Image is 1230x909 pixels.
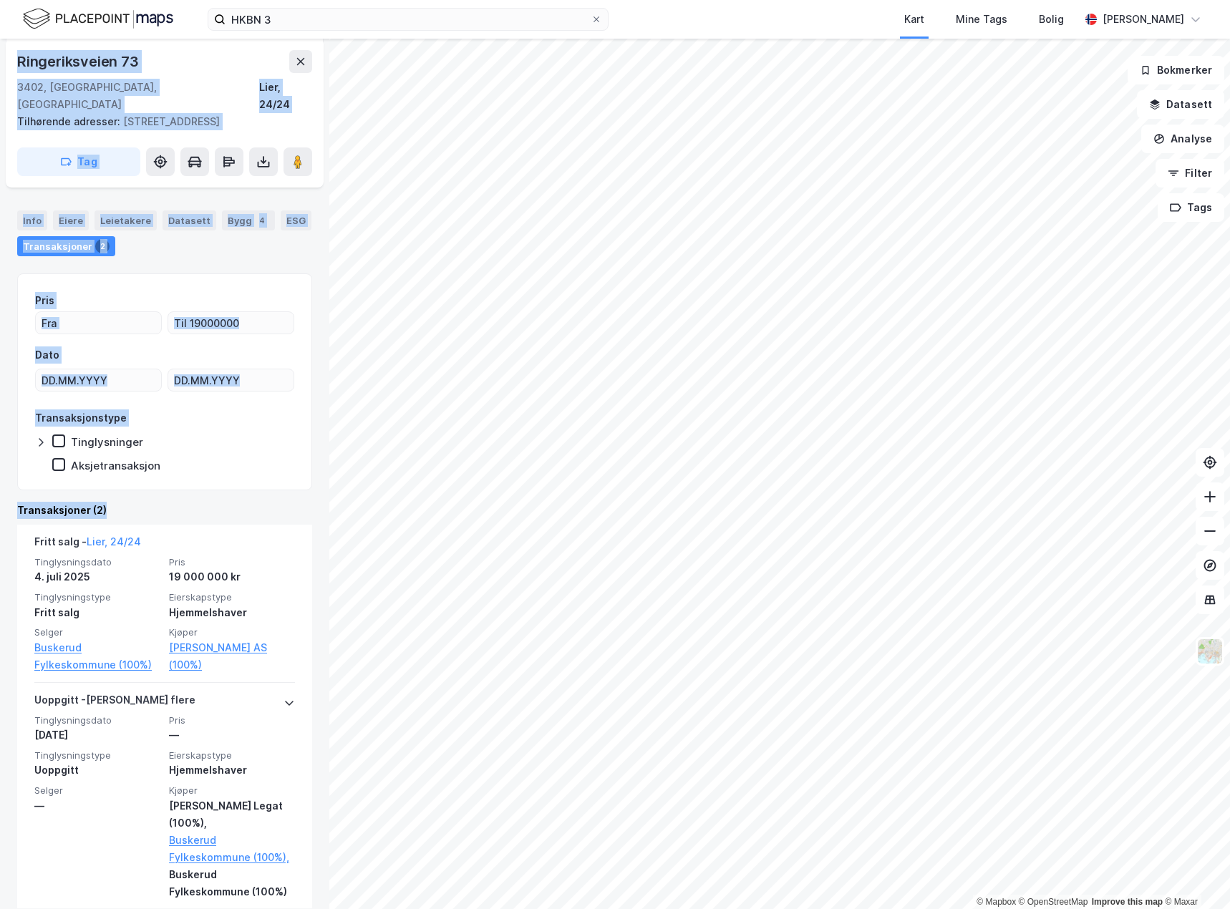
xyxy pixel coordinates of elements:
[34,797,160,815] div: —
[168,369,294,391] input: DD.MM.YYYY
[977,897,1016,907] a: Mapbox
[17,50,142,73] div: Ringeriksveien 73
[259,79,312,113] div: Lier, 24/24
[36,312,161,334] input: Fra
[168,312,294,334] input: Til 19000000
[169,604,295,621] div: Hjemmelshaver
[1156,159,1224,188] button: Filter
[34,749,160,762] span: Tinglysningstype
[222,210,275,230] div: Bygg
[35,346,59,364] div: Dato
[34,762,160,779] div: Uoppgitt
[169,784,295,797] span: Kjøper
[34,604,160,621] div: Fritt salg
[17,210,47,230] div: Info
[35,409,127,427] div: Transaksjonstype
[34,691,195,714] div: Uoppgitt - [PERSON_NAME] flere
[35,292,54,309] div: Pris
[34,784,160,797] span: Selger
[1019,897,1088,907] a: OpenStreetMap
[163,210,216,230] div: Datasett
[255,213,269,228] div: 4
[36,369,161,391] input: DD.MM.YYYY
[17,502,312,519] div: Transaksjoner (2)
[169,568,295,585] div: 19 000 000 kr
[1092,897,1163,907] a: Improve this map
[169,591,295,603] span: Eierskapstype
[95,239,110,253] div: 2
[1128,56,1224,84] button: Bokmerker
[34,556,160,568] span: Tinglysningsdato
[1141,125,1224,153] button: Analyse
[169,762,295,779] div: Hjemmelshaver
[87,535,141,548] a: Lier, 24/24
[34,714,160,726] span: Tinglysningsdato
[17,147,140,176] button: Tag
[226,9,591,30] input: Søk på adresse, matrikkel, gårdeiere, leietakere eller personer
[17,236,115,256] div: Transaksjoner
[71,459,160,472] div: Aksjetransaksjon
[1137,90,1224,119] button: Datasett
[1158,840,1230,909] div: Kontrollprogram for chat
[34,568,160,585] div: 4. juli 2025
[169,797,295,832] div: [PERSON_NAME] Legat (100%),
[169,626,295,638] span: Kjøper
[169,639,295,674] a: [PERSON_NAME] AS (100%)
[281,210,311,230] div: ESG
[34,726,160,744] div: [DATE]
[34,591,160,603] span: Tinglysningstype
[169,866,295,900] div: Buskerud Fylkeskommune (100%)
[956,11,1007,28] div: Mine Tags
[23,6,173,31] img: logo.f888ab2527a4732fd821a326f86c7f29.svg
[169,556,295,568] span: Pris
[17,115,123,127] span: Tilhørende adresser:
[17,113,301,130] div: [STREET_ADDRESS]
[169,726,295,744] div: —
[1196,638,1224,665] img: Z
[169,749,295,762] span: Eierskapstype
[53,210,89,230] div: Eiere
[1103,11,1184,28] div: [PERSON_NAME]
[169,832,295,866] a: Buskerud Fylkeskommune (100%),
[71,435,143,449] div: Tinglysninger
[169,714,295,726] span: Pris
[904,11,924,28] div: Kart
[1158,193,1224,222] button: Tags
[1039,11,1064,28] div: Bolig
[34,533,141,556] div: Fritt salg -
[17,79,259,113] div: 3402, [GEOGRAPHIC_DATA], [GEOGRAPHIC_DATA]
[34,639,160,674] a: Buskerud Fylkeskommune (100%)
[95,210,157,230] div: Leietakere
[34,626,160,638] span: Selger
[1158,840,1230,909] iframe: Chat Widget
